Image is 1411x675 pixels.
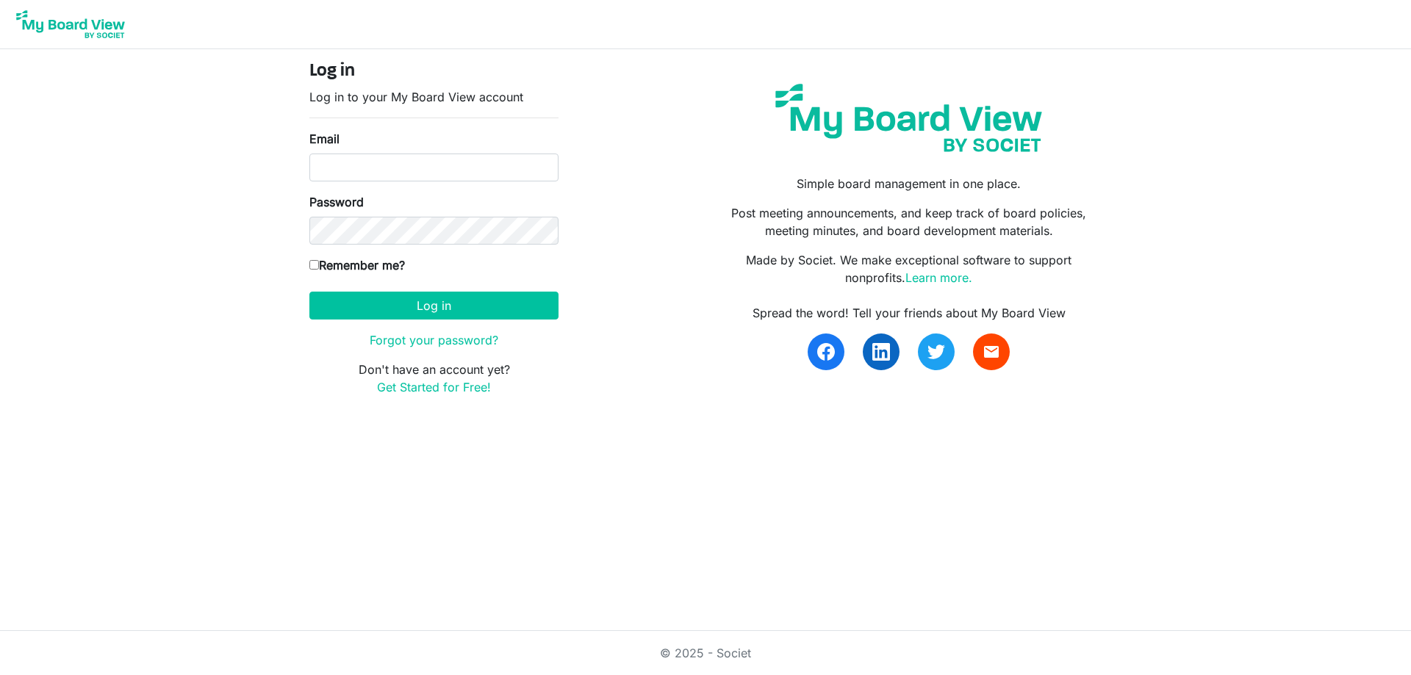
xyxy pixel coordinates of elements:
[717,251,1102,286] p: Made by Societ. We make exceptional software to support nonprofits.
[817,343,835,361] img: facebook.svg
[377,380,491,394] a: Get Started for Free!
[309,260,319,270] input: Remember me?
[927,343,945,361] img: twitter.svg
[309,361,559,396] p: Don't have an account yet?
[905,270,972,285] a: Learn more.
[973,333,1010,370] a: email
[309,130,340,148] label: Email
[12,6,129,43] img: My Board View Logo
[717,204,1102,239] p: Post meeting announcements, and keep track of board policies, meeting minutes, and board developm...
[370,333,498,347] a: Forgot your password?
[764,73,1053,163] img: my-board-view-societ.svg
[309,292,559,320] button: Log in
[309,88,559,106] p: Log in to your My Board View account
[660,646,751,660] a: © 2025 - Societ
[717,304,1102,322] div: Spread the word! Tell your friends about My Board View
[717,175,1102,192] p: Simple board management in one place.
[872,343,890,361] img: linkedin.svg
[983,343,1000,361] span: email
[309,61,559,82] h4: Log in
[309,193,364,211] label: Password
[309,256,405,274] label: Remember me?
